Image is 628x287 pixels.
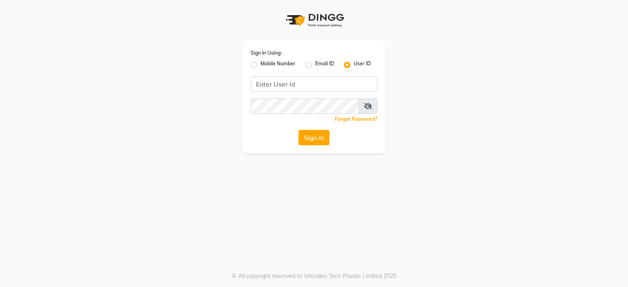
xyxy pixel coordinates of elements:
[260,60,296,70] label: Mobile Number
[335,116,377,122] a: Forgot Password?
[315,60,334,70] label: Email ID
[251,49,282,57] label: Sign In Using:
[281,8,347,32] img: logo1.svg
[251,98,359,114] input: Username
[251,76,377,92] input: Username
[298,130,330,145] button: Sign In
[354,60,371,70] label: User ID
